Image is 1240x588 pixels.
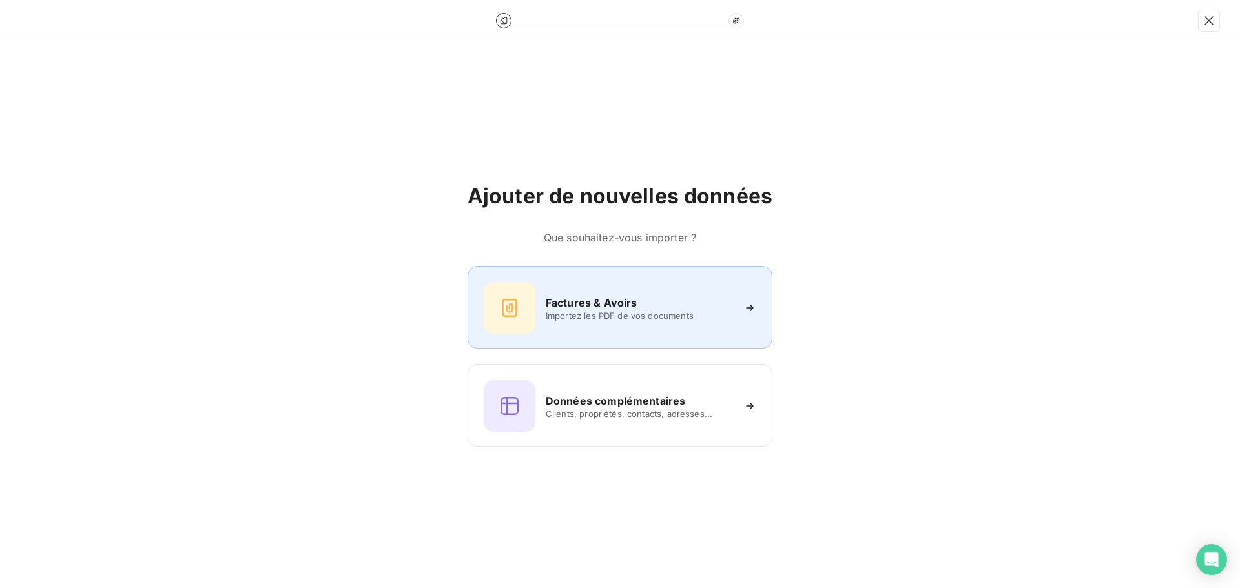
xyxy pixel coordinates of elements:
[546,295,637,310] h6: Factures & Avoirs
[468,230,772,245] h6: Que souhaitez-vous importer ?
[546,409,733,419] span: Clients, propriétés, contacts, adresses...
[546,310,733,321] span: Importez les PDF de vos documents
[546,393,685,409] h6: Données complémentaires
[1196,544,1227,575] div: Open Intercom Messenger
[468,183,772,209] h2: Ajouter de nouvelles données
